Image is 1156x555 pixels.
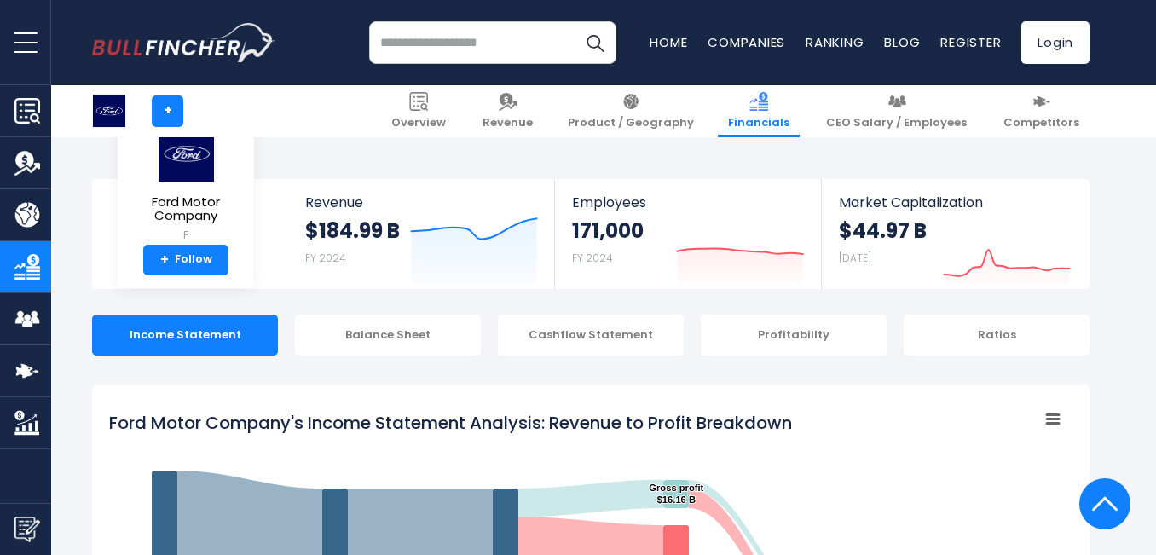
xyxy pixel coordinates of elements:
span: Revenue [483,116,533,130]
a: Competitors [993,85,1090,137]
text: Gross profit $16.16 B [649,483,703,505]
strong: $44.97 B [839,217,927,244]
span: Product / Geography [568,116,694,130]
div: Cashflow Statement [498,315,684,356]
span: Revenue [305,194,538,211]
a: Product / Geography [558,85,704,137]
a: Ranking [806,33,864,51]
button: Search [574,21,616,64]
div: Ratios [904,315,1090,356]
small: [DATE] [839,251,871,265]
a: Companies [708,33,785,51]
a: Employees 171,000 FY 2024 [555,179,820,289]
img: F logo [156,125,216,182]
a: CEO Salary / Employees [816,85,977,137]
strong: $184.99 B [305,217,400,244]
img: bullfincher logo [92,23,275,62]
div: Income Statement [92,315,278,356]
a: Register [940,33,1001,51]
small: F [131,228,240,243]
a: Blog [884,33,920,51]
a: Ford Motor Company F [130,124,241,245]
a: Financials [718,85,800,137]
a: Revenue $184.99 B FY 2024 [288,179,555,289]
small: FY 2024 [572,251,613,265]
span: Overview [391,116,446,130]
a: + [152,95,183,127]
div: Balance Sheet [295,315,481,356]
strong: + [160,252,169,268]
span: Ford Motor Company [131,195,240,223]
small: FY 2024 [305,251,346,265]
span: Financials [728,116,789,130]
a: Home [650,33,687,51]
div: Profitability [701,315,887,356]
span: Competitors [1003,116,1079,130]
img: F logo [93,95,125,127]
a: Revenue [472,85,543,137]
span: Employees [572,194,803,211]
tspan: Ford Motor Company's Income Statement Analysis: Revenue to Profit Breakdown [109,411,792,435]
a: Go to homepage [92,23,275,62]
strong: 171,000 [572,217,644,244]
span: Market Capitalization [839,194,1071,211]
a: +Follow [143,245,228,275]
a: Market Capitalization $44.97 B [DATE] [822,179,1088,289]
a: Overview [381,85,456,137]
a: Login [1021,21,1090,64]
span: CEO Salary / Employees [826,116,967,130]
